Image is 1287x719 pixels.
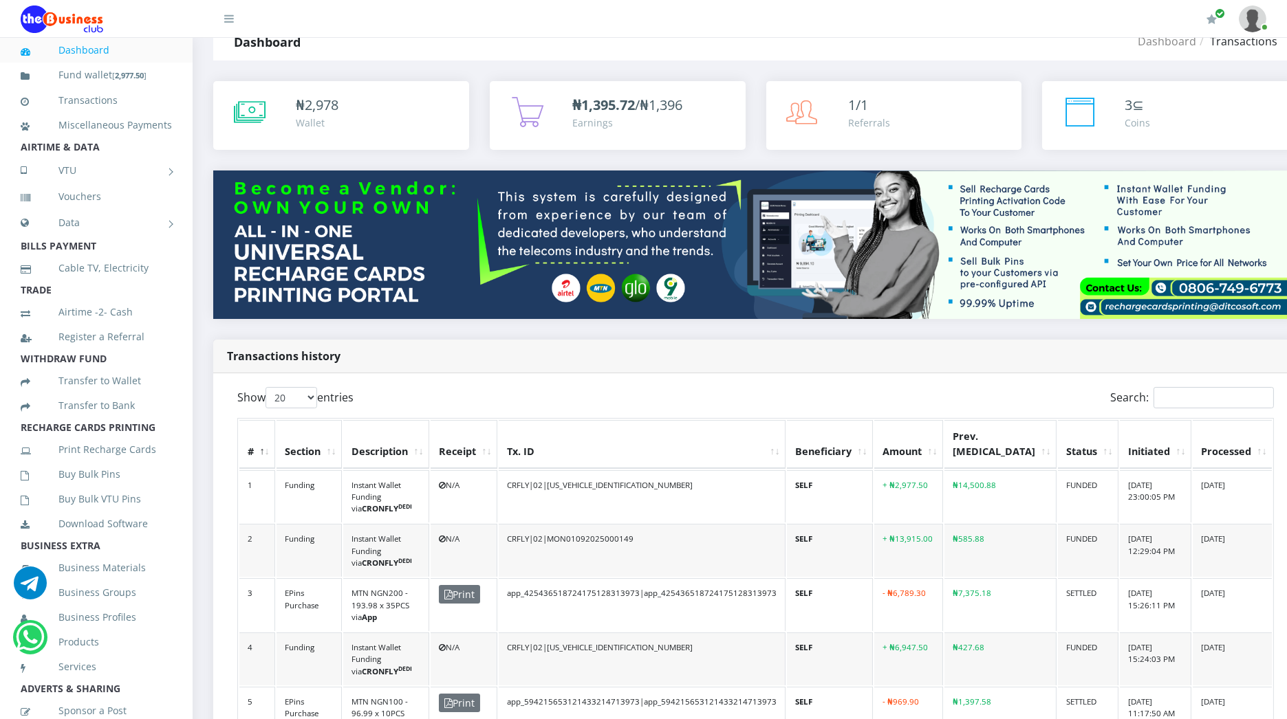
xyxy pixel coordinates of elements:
[21,153,172,188] a: VTU
[21,577,172,608] a: Business Groups
[237,387,354,408] label: Show entries
[296,95,338,115] div: ₦
[874,578,943,631] td: - ₦6,789.30
[362,612,377,622] b: App
[787,524,873,577] td: SELF
[343,578,429,631] td: MTN NGN200 - 193.98 x 35PCS via
[362,666,412,676] b: CRONFLY
[343,420,429,468] th: Description: activate to sort column ascending
[874,632,943,685] td: + ₦6,947.50
[21,296,172,328] a: Airtime -2- Cash
[227,349,340,364] strong: Transactions history
[499,524,786,577] td: CRFLY|02|MON01092025000149
[21,181,172,212] a: Vouchers
[787,578,873,631] td: SELF
[431,632,497,685] td: N/A
[1058,578,1118,631] td: SETTLED
[1193,470,1272,523] td: [DATE]
[431,524,497,577] td: N/A
[499,470,786,523] td: CRFLY|02|[US_VEHICLE_IDENTIFICATION_NUMBER]
[239,524,275,577] td: 2
[234,34,301,50] strong: Dashboard
[21,365,172,397] a: Transfer to Wallet
[499,420,786,468] th: Tx. ID: activate to sort column ascending
[21,34,172,66] a: Dashboard
[343,524,429,577] td: Instant Wallet Funding via
[112,70,147,80] small: [ ]
[21,59,172,91] a: Fund wallet[2,977.50]
[944,524,1057,577] td: ₦585.88
[239,578,275,631] td: 3
[21,508,172,540] a: Download Software
[499,578,786,631] td: app_425436518724175128313973|app_425436518724175128313973
[21,483,172,515] a: Buy Bulk VTU Pins
[874,420,943,468] th: Amount: activate to sort column ascending
[239,632,275,685] td: 4
[21,206,172,240] a: Data
[266,387,317,408] select: Showentries
[14,577,47,599] a: Chat for support
[849,115,891,130] div: Referrals
[21,109,172,141] a: Miscellaneous Payments
[1154,387,1274,408] input: Search:
[277,420,342,468] th: Section: activate to sort column ascending
[439,694,480,712] span: Print
[16,631,44,654] a: Chat for support
[21,601,172,633] a: Business Profiles
[1120,632,1191,685] td: [DATE] 15:24:03 PM
[21,458,172,490] a: Buy Bulk Pins
[431,470,497,523] td: N/A
[787,632,873,685] td: SELF
[1058,420,1118,468] th: Status: activate to sort column ascending
[1207,14,1217,25] i: Renew/Upgrade Subscription
[21,390,172,421] a: Transfer to Bank
[1120,420,1191,468] th: Initiated: activate to sort column ascending
[1058,632,1118,685] td: FUNDED
[1239,5,1266,32] img: User
[490,81,746,150] a: ₦1,395.72/₦1,396 Earnings
[277,524,342,577] td: Funding
[1193,578,1272,631] td: [DATE]
[787,420,873,468] th: Beneficiary: activate to sort column ascending
[439,585,480,604] span: Print
[944,578,1057,631] td: ₦7,375.18
[398,502,412,511] sup: DEDI
[343,470,429,523] td: Instant Wallet Funding via
[944,632,1057,685] td: ₦427.68
[1058,524,1118,577] td: FUNDED
[1120,524,1191,577] td: [DATE] 12:29:04 PM
[766,81,1022,150] a: 1/1 Referrals
[239,470,275,523] td: 1
[21,85,172,116] a: Transactions
[431,420,497,468] th: Receipt: activate to sort column ascending
[1138,34,1196,49] a: Dashboard
[296,115,338,130] div: Wallet
[572,115,682,130] div: Earnings
[874,524,943,577] td: + ₦13,915.00
[277,578,342,631] td: EPins Purchase
[1196,33,1277,49] li: Transactions
[21,626,172,658] a: Products
[398,557,412,565] sup: DEDI
[1125,115,1150,130] div: Coins
[1193,632,1272,685] td: [DATE]
[1193,420,1272,468] th: Processed: activate to sort column ascending
[944,470,1057,523] td: ₦14,500.88
[1120,578,1191,631] td: [DATE] 15:26:11 PM
[21,252,172,284] a: Cable TV, Electricity
[277,632,342,685] td: Funding
[1193,524,1272,577] td: [DATE]
[1058,470,1118,523] td: FUNDED
[874,470,943,523] td: + ₦2,977.50
[1125,96,1132,114] span: 3
[21,321,172,353] a: Register a Referral
[21,5,103,33] img: Logo
[115,70,144,80] b: 2,977.50
[849,96,869,114] span: 1/1
[362,557,412,568] b: CRONFLY
[239,420,275,468] th: #: activate to sort column descending
[21,552,172,584] a: Business Materials
[213,81,469,150] a: ₦2,978 Wallet
[398,665,412,673] sup: DEDI
[572,96,635,114] b: ₦1,395.72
